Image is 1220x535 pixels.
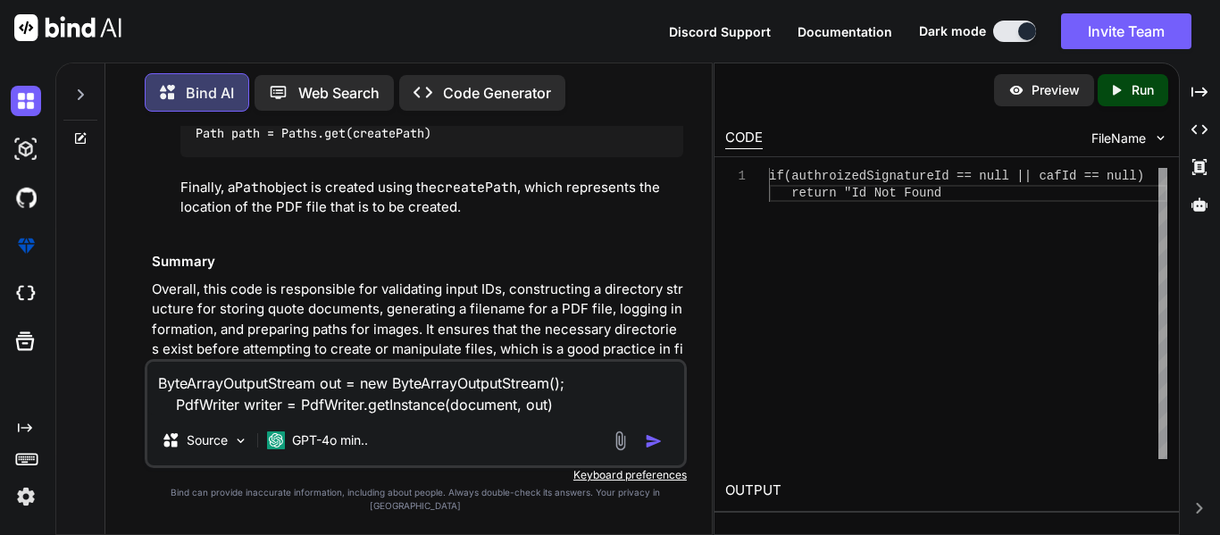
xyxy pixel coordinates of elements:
button: Documentation [798,22,892,41]
img: Bind AI [14,14,121,41]
p: Run [1132,81,1154,99]
img: attachment [610,431,631,451]
button: Invite Team [1061,13,1191,49]
span: FileName [1091,130,1146,147]
img: preview [1008,82,1024,98]
p: Code Generator [443,82,551,104]
span: Documentation [798,24,892,39]
p: Bind can provide inaccurate information, including about people. Always double-check its answers.... [145,486,687,513]
p: GPT-4o min.. [292,431,368,449]
p: Bind AI [186,82,234,104]
span: Discord Support [669,24,771,39]
img: cloudideIcon [11,279,41,309]
img: githubDark [11,182,41,213]
img: premium [11,230,41,261]
img: darkChat [11,86,41,116]
p: Source [187,431,228,449]
span: return "Id Not Found [791,186,941,200]
div: CODE [725,128,763,149]
span: Dark mode [919,22,986,40]
p: Preview [1032,81,1080,99]
p: Finally, a object is created using the , which represents the location of the PDF file that is to... [180,178,683,218]
img: icon [645,432,663,450]
h2: OUTPUT [714,470,1179,512]
img: settings [11,481,41,512]
span: if(authroizedSignatureId == null || cafId == nu [769,169,1122,183]
button: Discord Support [669,22,771,41]
p: Overall, this code is responsible for validating input IDs, constructing a directory structure fo... [152,280,683,380]
h3: Summary [152,252,683,272]
p: Web Search [298,82,380,104]
code: Path [235,179,267,196]
img: Pick Models [233,433,248,448]
img: GPT-4o mini [267,431,285,449]
textarea: ByteArrayOutputStream out = new ByteArrayOutputStream(); PdfWriter writer = PdfWriter.getInstance... [147,362,684,415]
code: createPath [437,179,517,196]
span: ll) [1122,169,1144,183]
p: Keyboard preferences [145,468,687,482]
img: darkAi-studio [11,134,41,164]
code: Path path = Paths.get(createPath) [195,124,433,143]
div: 1 [725,168,746,185]
img: chevron down [1153,130,1168,146]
